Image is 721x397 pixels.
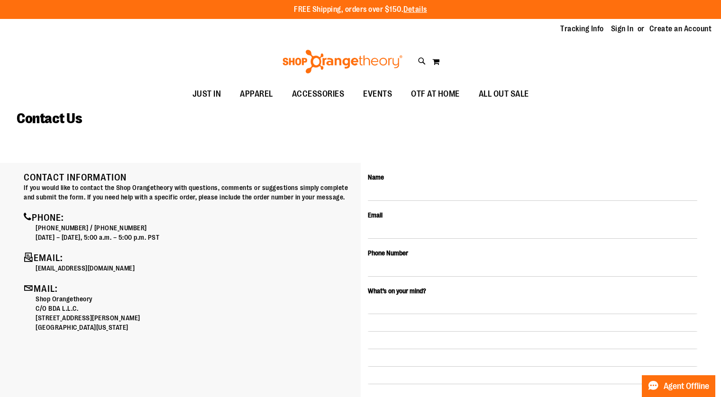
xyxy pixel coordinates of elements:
span: Contact Us [17,110,82,126]
p: If you would like to contact the Shop Orangetheory with questions, comments or suggestions simply... [24,183,354,202]
h4: Phone: [24,211,354,223]
p: [STREET_ADDRESS][PERSON_NAME] [36,313,354,323]
h4: Mail: [24,282,354,294]
span: ALL OUT SALE [479,83,529,105]
span: EVENTS [363,83,392,105]
a: Sign In [611,24,634,34]
p: FREE Shipping, orders over $150. [294,4,427,15]
p: [EMAIL_ADDRESS][DOMAIN_NAME] [36,263,354,273]
span: Phone Number [368,249,408,257]
p: [PHONE_NUMBER] / [PHONE_NUMBER] [36,223,354,233]
button: Agent Offline [642,375,715,397]
h4: Contact Information [24,172,354,183]
a: Tracking Info [560,24,604,34]
span: OTF AT HOME [411,83,460,105]
span: JUST IN [192,83,221,105]
span: Agent Offline [664,382,709,391]
img: Shop Orangetheory [281,50,404,73]
p: C/O BDA L.L.C. [36,304,354,313]
p: [GEOGRAPHIC_DATA][US_STATE] [36,323,354,332]
span: APPAREL [240,83,273,105]
a: Create an Account [649,24,712,34]
h4: Email: [24,252,354,263]
span: ACCESSORIES [292,83,345,105]
span: Email [368,211,383,219]
a: Details [403,5,427,14]
p: Shop Orangetheory [36,294,354,304]
span: Name [368,173,384,181]
span: What’s on your mind? [368,287,426,295]
p: [DATE] – [DATE], 5:00 a.m. – 5:00 p.m. PST [36,233,354,242]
